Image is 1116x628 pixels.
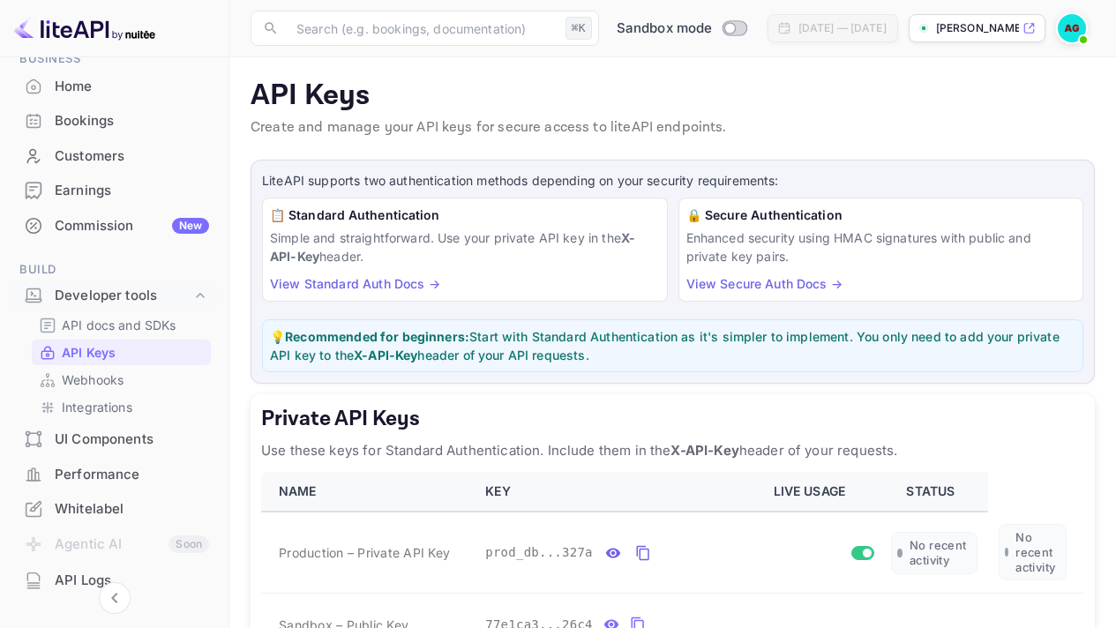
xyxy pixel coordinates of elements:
div: Commission [55,216,209,236]
img: Andrej Gazi [1058,14,1086,42]
strong: X-API-Key [270,230,635,264]
h5: Private API Keys [261,405,1084,433]
p: Simple and straightforward. Use your private API key in the header. [270,228,660,265]
div: Whitelabel [11,492,218,527]
h6: 🔒 Secure Authentication [686,206,1076,225]
div: API docs and SDKs [32,312,211,338]
p: API Keys [251,78,1095,114]
div: Earnings [11,174,218,208]
div: Switch to Production mode [610,19,753,39]
p: API docs and SDKs [62,316,176,334]
p: [PERSON_NAME]-6jui8.nuit... [936,20,1019,36]
th: LIVE USAGE [763,472,880,512]
div: Webhooks [32,367,211,392]
a: API docs and SDKs [39,316,204,334]
p: Integrations [62,398,132,416]
div: Developer tools [55,286,191,306]
div: Home [11,70,218,104]
div: Performance [11,458,218,492]
span: Sandbox mode [617,19,713,39]
strong: Recommended for beginners: [285,329,469,344]
a: Webhooks [39,370,204,389]
span: Build [11,260,218,280]
div: Whitelabel [55,499,209,520]
div: Home [55,77,209,97]
div: UI Components [55,430,209,450]
p: LiteAPI supports two authentication methods depending on your security requirements: [262,171,1083,191]
a: Home [11,70,218,102]
div: API Logs [11,564,218,598]
div: UI Components [11,422,218,457]
a: Integrations [39,398,204,416]
p: API Keys [62,343,116,362]
a: Earnings [11,174,218,206]
a: Customers [11,139,218,172]
th: NAME [261,472,475,512]
a: Bookings [11,104,218,137]
a: View Standard Auth Docs → [270,276,440,291]
h6: 📋 Standard Authentication [270,206,660,225]
a: API Keys [39,343,204,362]
div: API Logs [55,571,209,591]
p: 💡 Start with Standard Authentication as it's simpler to implement. You only need to add your priv... [270,327,1075,364]
div: Customers [11,139,218,174]
span: Business [11,49,218,69]
span: No recent activity [1015,530,1060,574]
strong: X-API-Key [670,442,738,459]
a: UI Components [11,422,218,455]
div: Bookings [55,111,209,131]
div: Earnings [55,181,209,201]
div: Customers [55,146,209,167]
th: KEY [475,472,762,512]
div: [DATE] — [DATE] [798,20,887,36]
div: ⌘K [565,17,592,40]
a: Whitelabel [11,492,218,525]
a: CommissionNew [11,209,218,242]
p: Enhanced security using HMAC signatures with public and private key pairs. [686,228,1076,265]
div: Developer tools [11,280,218,311]
a: API Logs [11,564,218,596]
th: STATUS [880,472,988,512]
div: New [172,218,209,234]
span: prod_db...327a [485,543,593,562]
strong: X-API-Key [354,348,417,363]
a: View Secure Auth Docs → [686,276,843,291]
p: Webhooks [62,370,124,389]
div: Bookings [11,104,218,138]
div: CommissionNew [11,209,218,243]
img: LiteAPI logo [14,14,155,42]
span: No recent activity [910,538,971,568]
p: Create and manage your API keys for secure access to liteAPI endpoints. [251,117,1095,138]
input: Search (e.g. bookings, documentation) [286,11,558,46]
a: Performance [11,458,218,490]
span: Production – Private API Key [279,543,450,562]
p: Use these keys for Standard Authentication. Include them in the header of your requests. [261,440,1084,461]
div: API Keys [32,340,211,365]
button: Collapse navigation [99,582,131,614]
div: Performance [55,465,209,485]
div: Integrations [32,394,211,420]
